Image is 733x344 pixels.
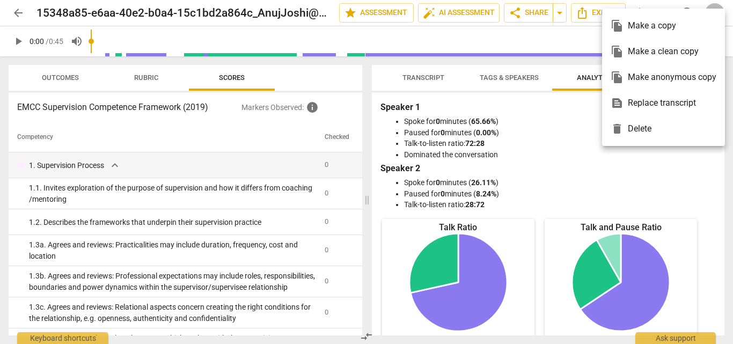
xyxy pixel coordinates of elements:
span: file_copy [611,71,624,84]
span: file_copy [611,19,624,32]
div: Make a copy [611,13,716,39]
span: text_snippet [611,97,624,109]
span: file_copy [611,45,624,58]
div: Make anonymous copy [611,64,716,90]
div: Replace transcript [611,90,716,116]
div: Delete [611,116,716,142]
span: delete [611,122,624,135]
div: Make a clean copy [611,39,716,64]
